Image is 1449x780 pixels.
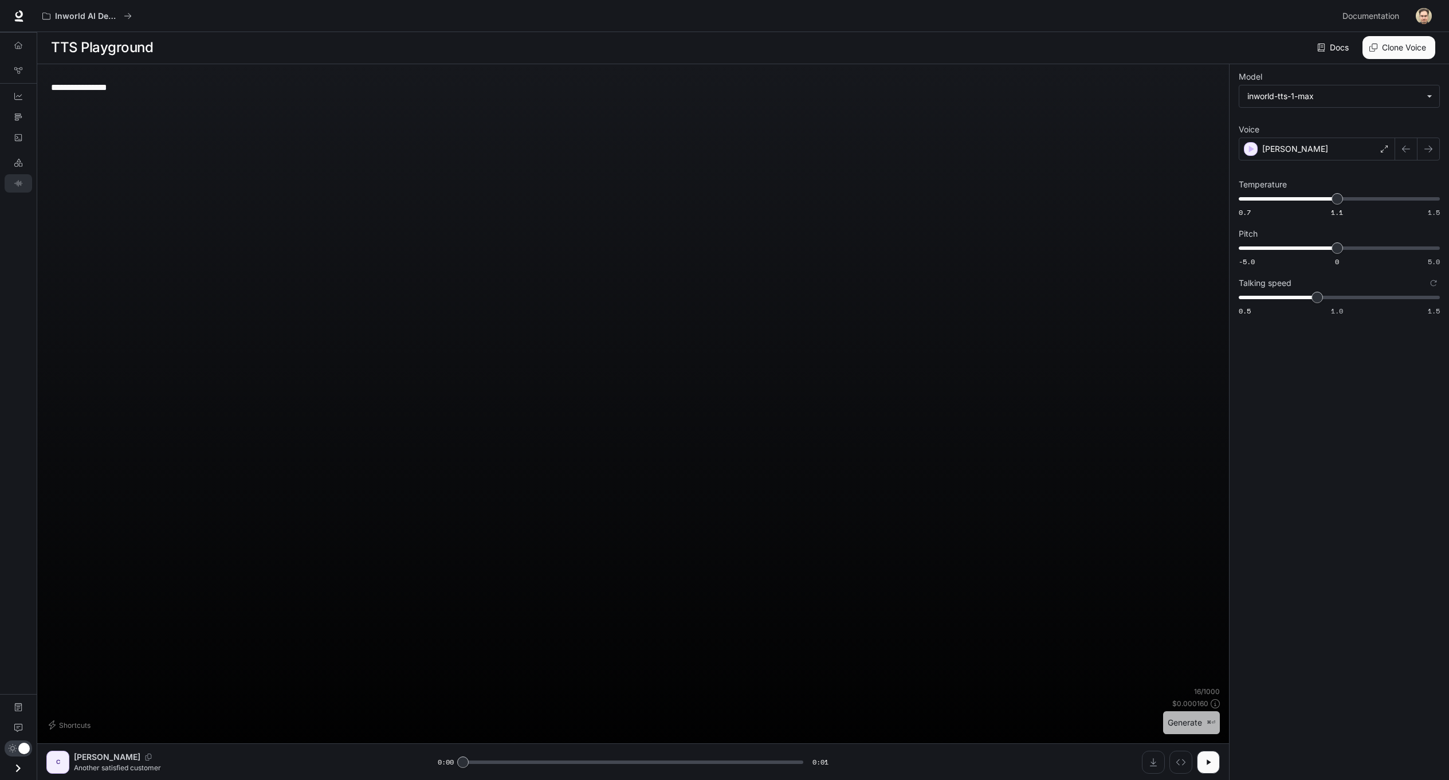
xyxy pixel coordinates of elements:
[5,698,32,716] a: Documentation
[5,61,32,80] a: Graph Registry
[1338,5,1408,28] a: Documentation
[46,716,95,734] button: Shortcuts
[18,742,30,754] span: Dark mode toggle
[1331,207,1343,217] span: 1.1
[1428,257,1440,266] span: 5.0
[1239,306,1251,316] span: 0.5
[1416,8,1432,24] img: User avatar
[1169,751,1192,774] button: Inspect
[5,36,32,54] a: Overview
[1142,751,1165,774] button: Download audio
[1163,711,1220,735] button: Generate⌘⏎
[1239,257,1255,266] span: -5.0
[5,757,31,780] button: Open drawer
[5,128,32,147] a: Logs
[5,108,32,126] a: Traces
[1428,207,1440,217] span: 1.5
[5,154,32,172] a: LLM Playground
[74,763,410,773] p: Another satisfied customer
[1428,306,1440,316] span: 1.5
[140,754,156,761] button: Copy Voice ID
[1342,9,1399,23] span: Documentation
[1331,306,1343,316] span: 1.0
[1239,85,1439,107] div: inworld-tts-1-max
[74,751,140,763] p: [PERSON_NAME]
[5,719,32,737] a: Feedback
[1412,5,1435,28] button: User avatar
[1172,699,1208,708] p: $ 0.000160
[1427,277,1440,289] button: Reset to default
[1262,143,1328,155] p: [PERSON_NAME]
[5,87,32,105] a: Dashboards
[51,36,153,59] h1: TTS Playground
[1239,279,1291,287] p: Talking speed
[1239,207,1251,217] span: 0.7
[438,757,454,768] span: 0:00
[49,753,67,771] div: C
[5,174,32,193] a: TTS Playground
[37,5,137,28] button: All workspaces
[1335,257,1339,266] span: 0
[1239,126,1259,134] p: Voice
[812,757,828,768] span: 0:01
[1239,73,1262,81] p: Model
[55,11,119,21] p: Inworld AI Demos
[1194,687,1220,696] p: 16 / 1000
[1239,230,1258,238] p: Pitch
[1239,181,1287,189] p: Temperature
[1207,719,1215,726] p: ⌘⏎
[1247,91,1421,102] div: inworld-tts-1-max
[1315,36,1353,59] a: Docs
[1362,36,1435,59] button: Clone Voice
